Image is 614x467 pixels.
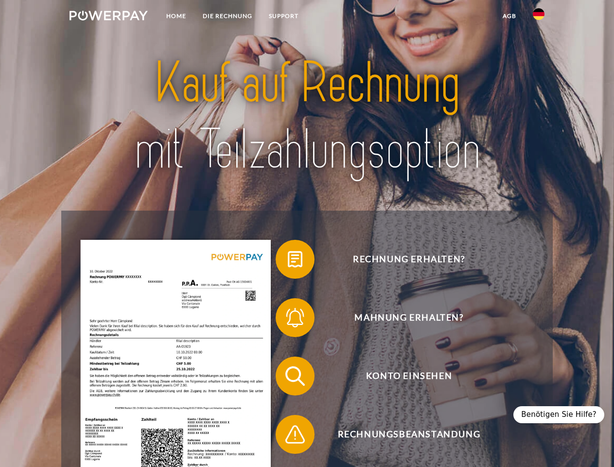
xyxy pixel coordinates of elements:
img: qb_warning.svg [283,422,307,447]
img: logo-powerpay-white.svg [70,11,148,20]
button: Rechnung erhalten? [276,240,528,279]
img: de [533,8,544,20]
img: title-powerpay_de.svg [93,47,521,186]
span: Rechnung erhalten? [290,240,528,279]
img: qb_bill.svg [283,247,307,271]
a: SUPPORT [261,7,307,25]
a: agb [494,7,525,25]
span: Rechnungsbeanstandung [290,415,528,454]
button: Konto einsehen [276,357,528,395]
span: Konto einsehen [290,357,528,395]
button: Rechnungsbeanstandung [276,415,528,454]
div: Benötigen Sie Hilfe? [513,406,604,423]
img: qb_search.svg [283,364,307,388]
img: qb_bell.svg [283,305,307,330]
button: Mahnung erhalten? [276,298,528,337]
span: Mahnung erhalten? [290,298,528,337]
a: DIE RECHNUNG [194,7,261,25]
a: Home [158,7,194,25]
